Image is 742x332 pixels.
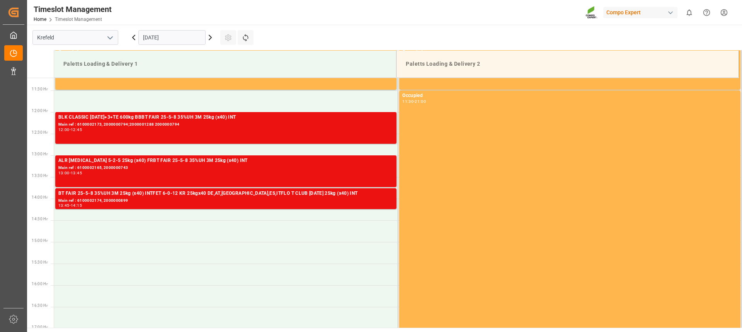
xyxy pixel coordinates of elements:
div: 21:00 [415,100,426,103]
div: - [70,171,71,175]
div: Paletts Loading & Delivery 1 [60,57,390,71]
div: 13:00 [58,171,70,175]
span: 17:00 Hr [32,325,48,329]
div: Timeslot Management [34,3,112,15]
span: 16:00 Hr [32,282,48,286]
div: Paletts Loading & Delivery 2 [403,57,732,71]
span: 15:30 Hr [32,260,48,264]
div: - [414,100,415,103]
input: Type to search/select [32,30,118,45]
div: 13:45 [71,171,82,175]
span: 12:30 Hr [32,130,48,135]
div: 14:15 [71,204,82,207]
button: show 0 new notifications [681,4,698,21]
div: BLK CLASSIC [DATE]+3+TE 600kg BBBT FAIR 25-5-8 35%UH 3M 25kg (x40) INT [58,114,393,121]
button: Help Center [698,4,715,21]
div: 13:45 [58,204,70,207]
div: - [70,128,71,131]
button: Compo Expert [603,5,681,20]
span: 14:00 Hr [32,195,48,199]
div: Main ref : 6100002173, 2000000794;2000001288 2000000794 [58,121,393,128]
div: Main ref : 6100002174, 2000000899 [58,197,393,204]
span: 12:00 Hr [32,109,48,113]
div: Occupied [402,92,737,100]
button: open menu [104,32,116,44]
input: DD.MM.YYYY [138,30,206,45]
div: 11:30 [402,100,414,103]
span: 14:30 Hr [32,217,48,221]
div: 12:45 [71,128,82,131]
img: Screenshot%202023-09-29%20at%2010.02.21.png_1712312052.png [585,6,598,19]
span: 16:30 Hr [32,303,48,308]
span: 15:00 Hr [32,238,48,243]
div: 12:00 [58,128,70,131]
span: 11:30 Hr [32,87,48,91]
div: Compo Expert [603,7,677,18]
span: 13:00 Hr [32,152,48,156]
div: BT FAIR 25-5-8 35%UH 3M 25kg (x40) INTFET 6-0-12 KR 25kgx40 DE,AT,[GEOGRAPHIC_DATA],ES,ITFLO T CL... [58,190,393,197]
div: - [70,204,71,207]
a: Home [34,17,46,22]
span: 13:30 Hr [32,174,48,178]
div: ALR [MEDICAL_DATA] 5-2-5 25kg (x40) FRBT FAIR 25-5-8 35%UH 3M 25kg (x40) INT [58,157,393,165]
div: Main ref : 6100002165, 2000000743 [58,165,393,171]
